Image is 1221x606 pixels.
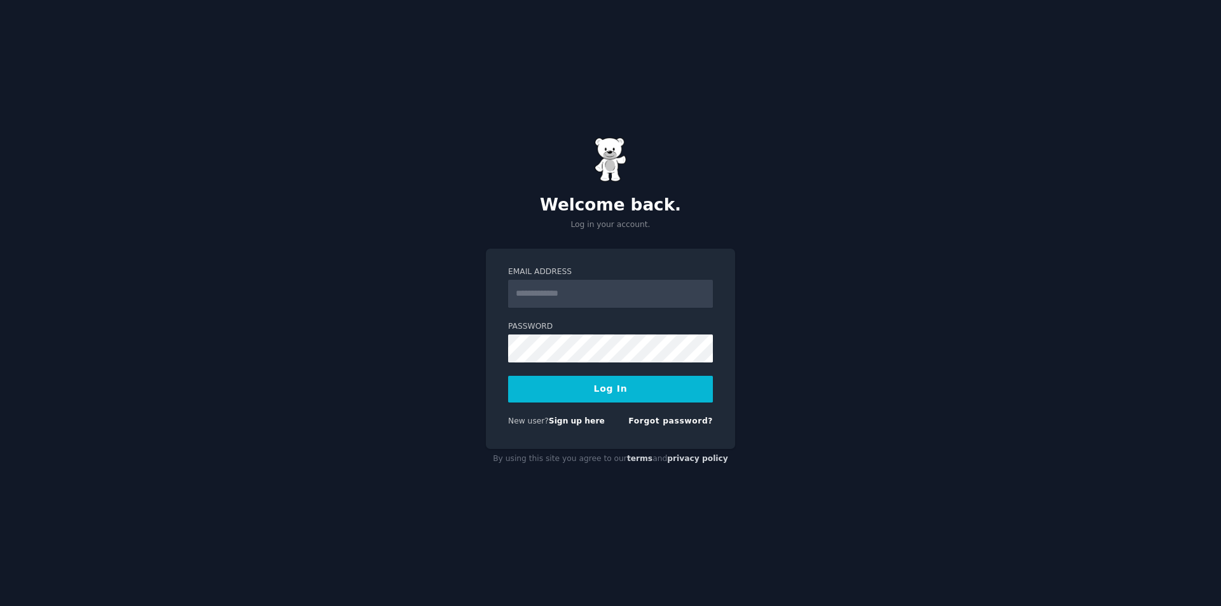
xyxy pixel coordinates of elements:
button: Log In [508,376,713,403]
a: terms [627,454,652,463]
a: privacy policy [667,454,728,463]
h2: Welcome back. [486,195,735,216]
img: Gummy Bear [595,137,626,182]
div: By using this site you agree to our and [486,449,735,469]
p: Log in your account. [486,219,735,231]
label: Password [508,321,713,333]
a: Sign up here [549,417,605,425]
a: Forgot password? [628,417,713,425]
label: Email Address [508,266,713,278]
span: New user? [508,417,549,425]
